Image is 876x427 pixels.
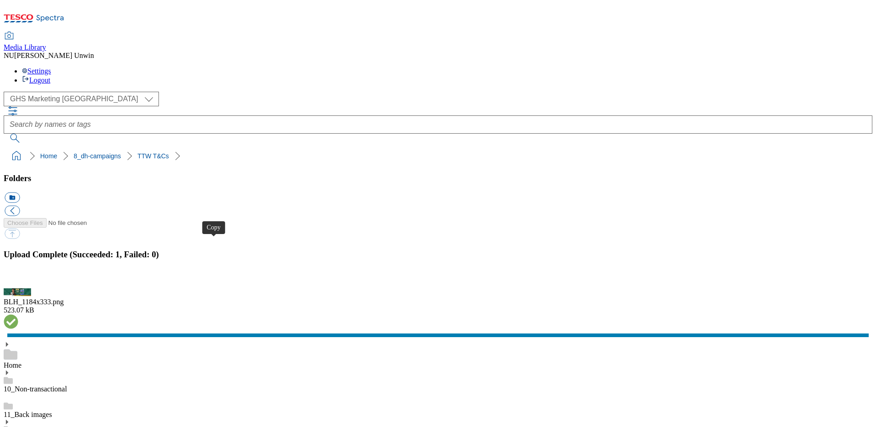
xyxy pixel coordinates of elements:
a: Settings [22,67,51,75]
nav: breadcrumb [4,147,872,165]
a: 11_Back images [4,411,52,418]
div: BLH_1184x333.png [4,298,872,306]
a: Home [40,152,57,160]
a: Home [4,361,21,369]
input: Search by names or tags [4,115,872,134]
a: 10_Non-transactional [4,385,67,393]
h3: Upload Complete (Succeeded: 1, Failed: 0) [4,250,872,260]
a: home [9,149,24,163]
a: TTW T&Cs [137,152,169,160]
div: 523.07 kB [4,306,872,314]
a: 8_dh-campaigns [74,152,121,160]
h3: Folders [4,173,872,183]
a: Logout [22,76,50,84]
span: Media Library [4,43,46,51]
span: [PERSON_NAME] Unwin [14,52,94,59]
img: preview [4,288,31,296]
a: Media Library [4,32,46,52]
span: NU [4,52,14,59]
